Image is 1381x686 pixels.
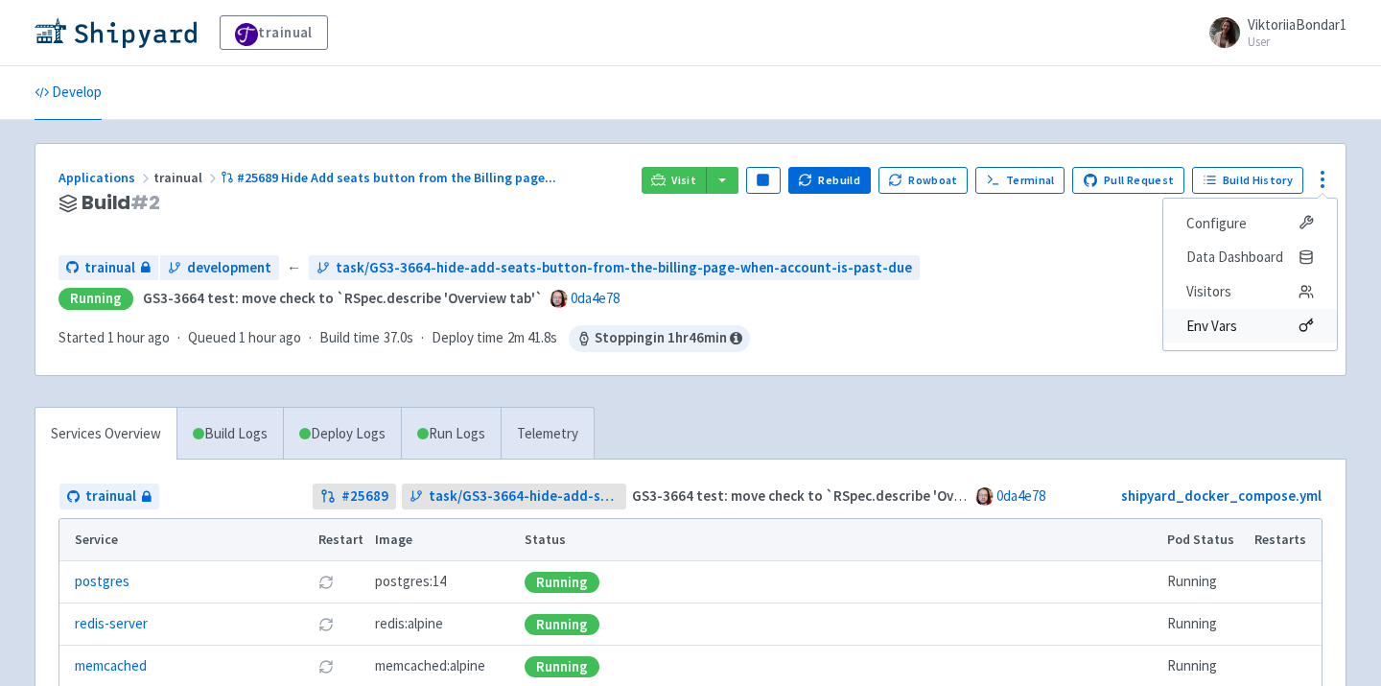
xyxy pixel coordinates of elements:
[525,572,599,593] div: Running
[369,519,519,561] th: Image
[153,169,221,186] span: trainual
[319,327,380,349] span: Build time
[59,255,158,281] a: trainual
[671,173,696,188] span: Visit
[507,327,557,349] span: 2m 41.8s
[1186,313,1237,340] span: Env Vars
[788,167,871,194] button: Rebuild
[375,655,485,677] span: memcached:alpine
[375,571,446,593] span: postgres:14
[160,255,279,281] a: development
[519,519,1161,561] th: Status
[75,571,129,593] a: postgres
[59,169,153,186] a: Applications
[642,167,707,194] a: Visit
[187,257,271,279] span: development
[75,655,147,677] a: memcached
[237,169,556,186] span: #25689 Hide Add seats button from the Billing page ...
[221,169,559,186] a: #25689 Hide Add seats button from the Billing page...
[975,167,1065,194] a: Terminal
[75,613,148,635] a: redis-server
[313,484,396,509] a: #25689
[35,408,176,461] a: Services Overview
[309,255,920,281] a: task/GS3-3664-hide-add-seats-button-from-the-billing-page-when-account-is-past-due
[402,484,627,509] a: task/GS3-3664-hide-add-seats-button-from-the-billing-page-when-account-is-past-due
[188,328,301,346] span: Queued
[85,485,136,508] span: trainual
[59,519,312,561] th: Service
[1186,244,1283,271] span: Data Dashboard
[341,485,388,508] strong: # 25689
[318,575,334,590] button: Restart pod
[1163,309,1337,343] a: Env Vars
[1198,17,1346,48] a: ViktoriiaBondar1 User
[1192,167,1303,194] a: Build History
[1249,519,1322,561] th: Restarts
[336,257,912,279] span: task/GS3-3664-hide-add-seats-button-from-the-billing-page-when-account-is-past-due
[59,288,133,310] div: Running
[1163,274,1337,309] a: Visitors
[501,408,594,461] a: Telemetry
[312,519,369,561] th: Restart
[571,289,620,307] a: 0da4e78
[525,656,599,677] div: Running
[220,15,328,50] a: trainual
[1248,15,1346,34] span: ViktoriiaBondar1
[239,328,301,346] time: 1 hour ago
[878,167,969,194] button: Rowboat
[287,257,301,279] span: ←
[1186,210,1247,237] span: Configure
[1163,206,1337,241] a: Configure
[1161,561,1249,603] td: Running
[59,484,159,509] a: trainual
[375,613,443,635] span: redis:alpine
[432,327,503,349] span: Deploy time
[1186,278,1231,305] span: Visitors
[283,408,401,461] a: Deploy Logs
[401,408,501,461] a: Run Logs
[632,486,1032,505] strong: GS3-3664 test: move check to `RSpec.describe 'Overview tab'`
[59,328,170,346] span: Started
[1161,603,1249,646] td: Running
[143,289,543,307] strong: GS3-3664 test: move check to `RSpec.describe 'Overview tab'`
[429,485,620,508] span: task/GS3-3664-hide-add-seats-button-from-the-billing-page-when-account-is-past-due
[130,189,160,216] span: # 2
[1121,486,1322,505] a: shipyard_docker_compose.yml
[35,66,102,120] a: Develop
[1161,519,1249,561] th: Pod Status
[746,167,781,194] button: Pause
[318,659,334,674] button: Restart pod
[318,617,334,632] button: Restart pod
[1072,167,1184,194] a: Pull Request
[996,486,1045,505] a: 0da4e78
[569,325,750,352] span: Stopping in 1 hr 46 min
[35,17,197,48] img: Shipyard logo
[525,614,599,635] div: Running
[1163,240,1337,274] a: Data Dashboard
[82,192,160,214] span: Build
[177,408,283,461] a: Build Logs
[84,257,135,279] span: trainual
[384,327,413,349] span: 37.0s
[1248,35,1346,48] small: User
[107,328,170,346] time: 1 hour ago
[59,325,750,352] div: · · ·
